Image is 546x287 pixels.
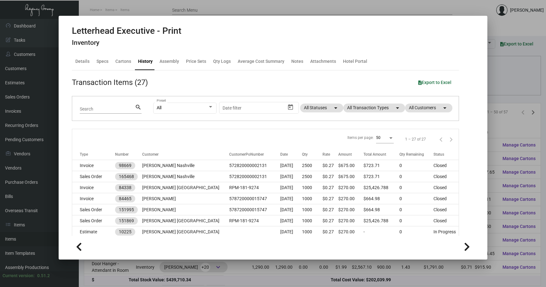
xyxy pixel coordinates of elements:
td: $664.98 [363,204,399,215]
td: [DATE] [280,193,302,204]
div: Number [115,152,129,157]
td: Invoice [72,182,115,193]
div: Rate [322,152,330,157]
input: Start date [223,105,242,111]
div: 1 – 27 of 27 [405,136,426,142]
div: Qty Logs [213,58,231,65]
td: 0 [399,193,433,204]
td: [DATE] [280,160,302,171]
div: Amount [338,152,352,157]
button: Previous page [436,134,446,144]
td: Closed [433,215,459,226]
div: Type [80,152,88,157]
div: Number [115,152,142,157]
div: Notes [291,58,303,65]
td: 578720000015747 [229,193,280,204]
mat-icon: search [135,104,142,111]
td: $664.98 [363,193,399,204]
td: Sales Order [72,204,115,215]
mat-chip: 151995 [115,206,138,213]
mat-icon: arrow_drop_down [394,104,401,112]
div: Details [75,58,90,65]
td: [PERSON_NAME] [GEOGRAPHIC_DATA] [142,226,229,237]
td: Closed [433,171,459,182]
mat-chip: 165468 [115,173,138,180]
td: 1000 [302,226,322,237]
td: 1000 [302,193,322,204]
div: Items per page: [347,135,374,141]
mat-icon: arrow_drop_down [441,104,449,112]
td: $0.27 [322,226,338,237]
mat-chip: All Customers [405,104,452,112]
td: $0.27 [322,193,338,204]
td: $0.27 [322,204,338,215]
td: 0 [399,171,433,182]
span: All [157,105,161,110]
button: Open calendar [286,102,296,112]
mat-select: Items per page: [376,135,394,140]
div: Date [280,152,302,157]
td: [DATE] [280,171,302,182]
td: Closed [433,182,459,193]
td: $0.27 [322,182,338,193]
td: $270.00 [338,226,363,237]
div: Price Sets [186,58,206,65]
span: 50 [376,135,380,140]
div: Current version: [3,272,35,279]
td: 578720000015747 [229,204,280,215]
td: $270.00 [338,193,363,204]
div: Amount [338,152,363,157]
td: RPM-181-9274 [229,215,280,226]
td: 2500 [302,160,322,171]
div: Rate [322,152,338,157]
td: 1000 [302,204,322,215]
span: Export to Excel [418,80,451,85]
div: Transaction Items (27) [72,77,148,88]
td: [DATE] [280,182,302,193]
td: 0 [399,215,433,226]
div: Average Cost Summary [238,58,284,65]
td: [PERSON_NAME] [GEOGRAPHIC_DATA] [142,215,229,226]
td: $723.71 [363,171,399,182]
h2: Letterhead Executive - Print [72,26,181,36]
td: In Progress [433,226,459,237]
div: Qty [302,152,322,157]
td: 2500 [302,171,322,182]
mat-chip: 84338 [115,184,135,191]
mat-chip: 10225 [115,228,135,236]
td: 0 [399,160,433,171]
div: Hotel Portal [343,58,367,65]
div: Qty Remaining [399,152,433,157]
div: Customer [142,152,159,157]
td: [PERSON_NAME] Nashville [142,171,229,182]
div: Total Amount [363,152,386,157]
td: [PERSON_NAME] [142,193,229,204]
td: Sales Order [72,215,115,226]
mat-chip: 98669 [115,162,135,169]
div: Assembly [160,58,179,65]
td: $723.71 [363,160,399,171]
td: Invoice [72,193,115,204]
td: 0 [399,226,433,237]
td: $675.00 [338,160,363,171]
div: Total Amount [363,152,399,157]
td: $25,426.788 [363,182,399,193]
div: Attachments [310,58,336,65]
div: Date [280,152,288,157]
button: Next page [446,134,456,144]
td: $0.27 [322,215,338,226]
mat-chip: 84465 [115,195,135,202]
td: Closed [433,160,459,171]
td: [PERSON_NAME] [142,204,229,215]
div: Status [433,152,444,157]
td: - [363,226,399,237]
td: 572820000002131 [229,171,280,182]
td: $0.27 [322,171,338,182]
mat-chip: 151869 [115,217,138,224]
h4: Inventory [72,39,181,47]
td: [DATE] [280,204,302,215]
div: Status [433,152,459,157]
td: $270.00 [338,182,363,193]
div: Customer [142,152,229,157]
div: 0.51.2 [37,272,50,279]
